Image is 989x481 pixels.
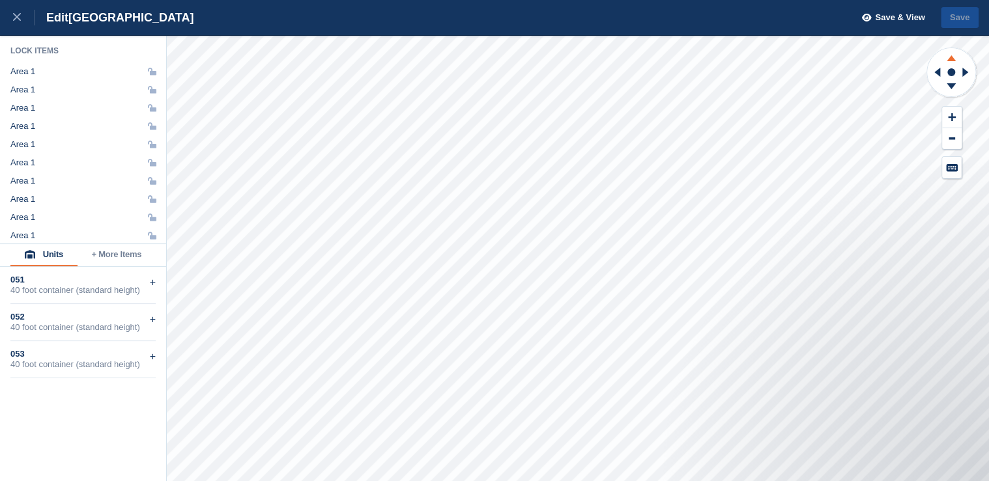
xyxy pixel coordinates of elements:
[10,103,35,113] div: Area 1
[10,349,156,359] div: 053
[10,139,35,150] div: Area 1
[10,46,156,56] div: Lock Items
[10,230,35,241] div: Area 1
[10,244,78,266] button: Units
[10,359,156,370] div: 40 foot container (standard height)
[10,85,35,95] div: Area 1
[10,121,35,131] div: Area 1
[10,212,35,223] div: Area 1
[150,312,156,327] div: +
[942,128,962,150] button: Zoom Out
[942,107,962,128] button: Zoom In
[10,66,35,77] div: Area 1
[78,244,156,266] button: + More Items
[855,7,925,29] button: Save & View
[10,158,35,168] div: Area 1
[941,7,979,29] button: Save
[10,341,156,378] div: 05340 foot container (standard height)+
[10,285,156,295] div: 40 foot container (standard height)
[150,275,156,290] div: +
[10,275,156,285] div: 051
[10,267,156,304] div: 05140 foot container (standard height)+
[10,304,156,341] div: 05240 foot container (standard height)+
[10,194,35,204] div: Area 1
[10,322,156,333] div: 40 foot container (standard height)
[10,176,35,186] div: Area 1
[10,312,156,322] div: 052
[150,349,156,364] div: +
[942,157,962,178] button: Keyboard Shortcuts
[35,10,193,25] div: Edit [GEOGRAPHIC_DATA]
[875,11,924,24] span: Save & View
